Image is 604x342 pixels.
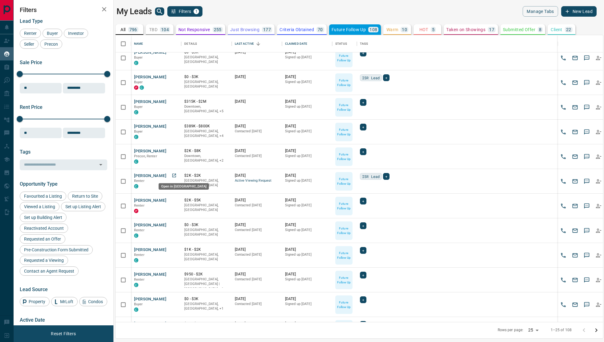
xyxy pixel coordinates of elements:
div: Last Active [235,35,254,52]
div: Contact an Agent Request [20,266,79,276]
p: [GEOGRAPHIC_DATA], [GEOGRAPHIC_DATA] [184,80,228,89]
p: 8 [539,27,541,32]
svg: Email [572,55,578,61]
span: Rent Price [20,104,43,110]
span: Return to Site [70,194,100,199]
p: Signed up [DATE] [285,154,329,159]
button: Call [559,201,568,211]
button: SMS [582,152,591,161]
span: Buyer [134,105,143,109]
p: 10 [402,27,407,32]
div: Reactivated Account [20,224,68,233]
p: HOT [419,27,428,32]
button: Reallocate [594,53,603,63]
span: Condos [86,299,105,304]
span: Active Viewing Request [235,178,279,183]
button: Email [570,152,580,161]
button: [PERSON_NAME] [134,198,166,204]
h1: My Leads [116,6,152,16]
svg: Email [572,178,578,184]
div: condos.ca [134,159,138,164]
p: Signed up [DATE] [285,252,329,257]
span: MrLoft [58,299,75,304]
p: Signed up [DATE] [285,104,329,109]
p: Toronto, Mississauga [184,154,228,163]
span: Precon, Renter [134,154,157,158]
svg: Call [560,228,566,234]
span: + [362,297,364,303]
svg: Email [572,203,578,209]
svg: Sms [584,277,590,283]
button: SMS [582,177,591,186]
div: condos.ca [134,110,138,114]
p: $2K - $5K [184,198,228,203]
svg: Call [560,302,566,308]
p: Signed up [DATE] [285,228,329,233]
button: Sort [254,39,263,48]
button: [PERSON_NAME] [134,124,166,130]
button: Call [559,127,568,137]
div: property.ca [134,209,138,213]
svg: Reallocate [595,154,602,160]
button: SMS [582,226,591,235]
p: 104 [161,27,169,32]
span: Buyer [45,31,60,36]
span: Favourited a Listing [22,194,64,199]
div: condos.ca [140,85,144,90]
svg: Email [572,252,578,258]
div: Return to Site [68,192,102,201]
p: Future Follow Up [336,201,352,211]
button: Email [570,300,580,309]
p: Signed up [DATE] [285,203,329,208]
span: Investor [66,31,86,36]
p: Future Follow Up [336,251,352,260]
p: Contacted [DATE] [235,252,279,257]
p: Future Follow Up [336,177,352,186]
span: Property [27,299,47,304]
button: Reallocate [594,78,603,87]
div: Set up Listing Alert [61,202,105,211]
p: [DATE] [285,148,329,154]
button: Reallocate [594,251,603,260]
button: Call [559,78,568,87]
span: Renter [134,204,145,208]
svg: Reallocate [595,55,602,61]
p: Signed up [DATE] [285,129,329,134]
p: Just Browsing [230,27,259,32]
p: Contacted [DATE] [235,277,279,282]
p: [DATE] [285,99,329,104]
div: Claimed Date [282,35,332,52]
p: Contacted [DATE] [235,228,279,233]
button: Reallocate [594,103,603,112]
p: 108 [369,27,377,32]
p: $1K - $2K [184,247,228,252]
p: North York, Midtown | Central, Toronto, Brampton [184,129,228,138]
h2: Filters [20,6,107,14]
p: Future Follow Up [336,53,352,63]
button: Email [570,177,580,186]
span: Lead Type [20,18,43,24]
p: [DATE] [235,272,279,277]
svg: Sms [584,154,590,160]
p: [DATE] [285,272,329,277]
div: Favourited a Listing [20,192,66,201]
p: $2K - $2K [184,173,228,178]
p: [GEOGRAPHIC_DATA], [GEOGRAPHIC_DATA] [184,178,228,188]
p: Signed up [DATE] [285,80,329,84]
span: Opportunity Type [20,181,58,187]
span: + [362,198,364,204]
div: Set up Building Alert [20,213,67,222]
svg: Call [560,154,566,160]
div: Buyer [43,29,62,38]
span: Set up Building Alert [22,215,64,220]
svg: Reallocate [595,80,602,86]
button: Email [570,251,580,260]
button: Email [570,226,580,235]
div: Pre-Construction Form Submitted [20,245,93,254]
svg: Reallocate [595,178,602,184]
button: SMS [582,53,591,63]
div: Investor [64,29,88,38]
button: Reallocate [594,275,603,285]
button: SMS [582,78,591,87]
span: Viewed a Listing [22,204,57,209]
